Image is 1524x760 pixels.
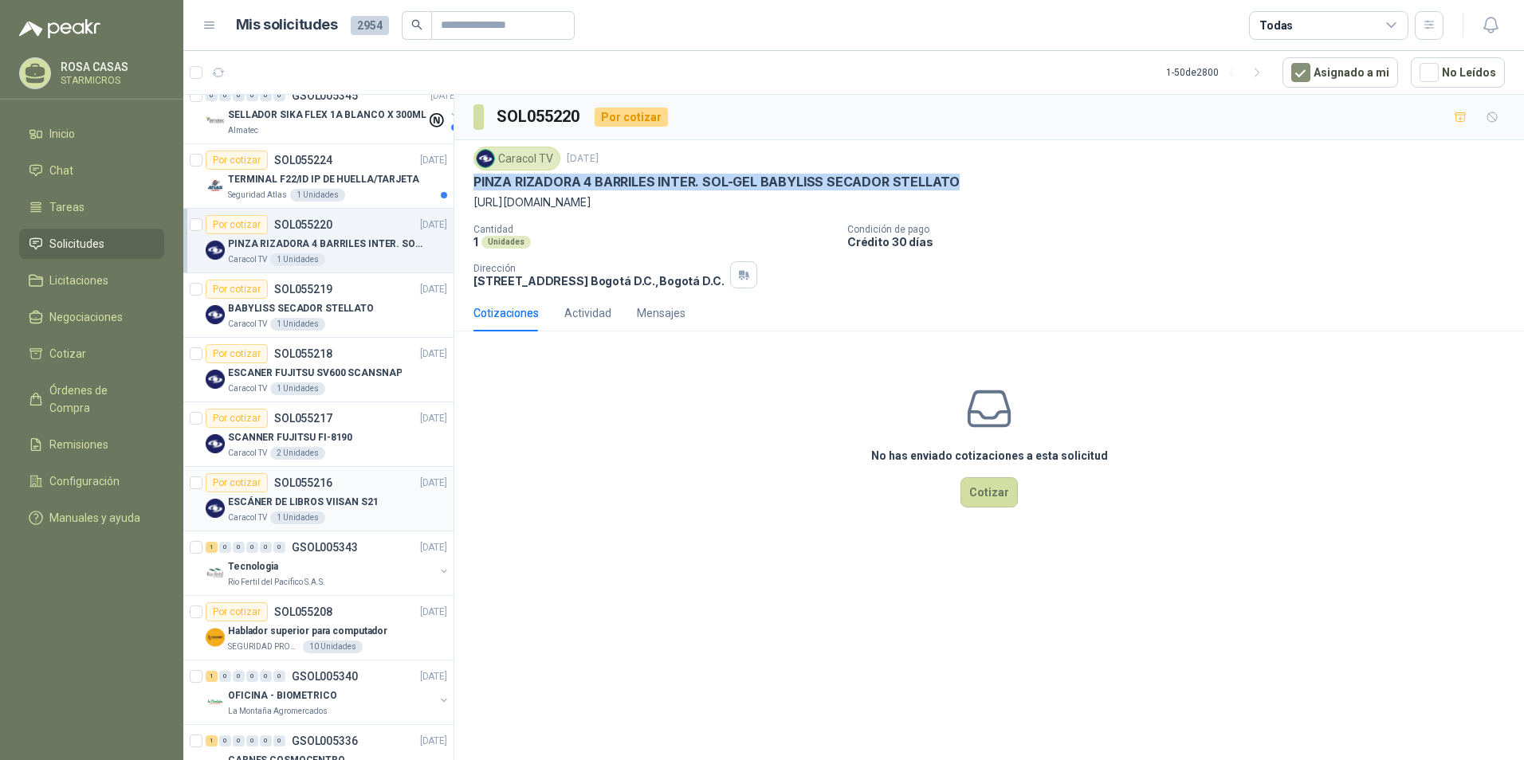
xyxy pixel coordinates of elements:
img: Company Logo [206,692,225,711]
div: 0 [219,90,231,101]
button: Asignado a mi [1282,57,1398,88]
h3: No has enviado cotizaciones a esta solicitud [871,447,1108,464]
img: Company Logo [206,434,225,453]
a: Órdenes de Compra [19,375,164,423]
div: 0 [246,90,258,101]
h1: Mis solicitudes [236,14,338,37]
p: Caracol TV [228,318,267,331]
span: Solicitudes [49,235,104,253]
div: 0 [219,735,231,746]
p: [DATE] [420,153,447,168]
a: Por cotizarSOL055219[DATE] Company LogoBABYLISS SECADOR STELLATOCaracol TV1 Unidades [183,273,454,338]
p: SOL055217 [274,413,332,424]
div: 0 [233,90,245,101]
img: Company Logo [206,370,225,389]
span: Configuración [49,472,120,490]
div: 0 [246,735,258,746]
div: 0 [260,671,272,682]
p: [DATE] [420,540,447,555]
p: Caracol TV [228,511,267,524]
p: [DATE] [420,282,447,297]
img: Company Logo [206,112,225,131]
h3: SOL055220 [497,104,582,129]
p: SOL055208 [274,606,332,617]
span: Órdenes de Compra [49,382,149,417]
a: Por cotizarSOL055216[DATE] Company LogoESCÁNER DE LIBROS VIISAN S21Caracol TV1 Unidades [183,467,454,531]
p: [DATE] [420,605,447,620]
p: Cantidad [473,224,835,235]
div: 10 Unidades [303,641,363,653]
p: SCANNER FUJITSU FI-8190 [228,430,352,445]
div: 0 [206,90,218,101]
p: La Montaña Agromercados [228,705,328,718]
button: No Leídos [1411,57,1505,88]
div: Por cotizar [206,602,268,621]
div: Por cotizar [206,409,268,428]
div: 1 Unidades [270,382,325,395]
p: ROSA CASAS [61,61,160,72]
a: 1 0 0 0 0 0 GSOL005343[DATE] Company LogoTecnologiaRio Fertil del Pacífico S.A.S. [206,538,450,589]
span: Inicio [49,125,75,143]
span: Tareas [49,198,84,216]
p: Condición de pago [847,224,1518,235]
div: Todas [1259,17,1293,34]
p: [DATE] [420,669,447,684]
p: GSOL005345 [292,90,358,101]
a: Por cotizarSOL055217[DATE] Company LogoSCANNER FUJITSU FI-8190Caracol TV2 Unidades [183,402,454,467]
div: Mensajes [637,304,685,322]
img: Company Logo [206,499,225,518]
div: Por cotizar [206,215,268,234]
div: 1 Unidades [290,189,345,202]
p: SOL055216 [274,477,332,488]
p: Rio Fertil del Pacífico S.A.S. [228,576,325,589]
div: 1 [206,542,218,553]
div: 2 Unidades [270,447,325,460]
img: Logo peakr [19,19,100,38]
a: Tareas [19,192,164,222]
div: Unidades [481,236,531,249]
p: TERMINAL F22/ID IP DE HUELLA/TARJETA [228,172,419,187]
a: Negociaciones [19,302,164,332]
div: 0 [246,542,258,553]
a: 1 0 0 0 0 0 GSOL005340[DATE] Company LogoOFICINA - BIOMETRICOLa Montaña Agromercados [206,667,450,718]
span: search [411,19,422,30]
span: 2954 [351,16,389,35]
div: 0 [273,671,285,682]
div: 0 [219,542,231,553]
div: 1 Unidades [270,253,325,266]
a: Por cotizarSOL055208[DATE] Company LogoHablador superior para computadorSEGURIDAD PROVISER LTDA10... [183,596,454,660]
div: 0 [233,671,245,682]
span: Cotizar [49,345,86,362]
div: Cotizaciones [473,304,539,322]
p: Crédito 30 días [847,235,1518,249]
p: Hablador superior para computador [228,624,387,639]
a: Cotizar [19,339,164,369]
div: 0 [273,735,285,746]
p: SOL055218 [274,348,332,359]
p: SOL055224 [274,155,332,166]
span: Chat [49,162,73,179]
p: Tecnologia [228,559,278,574]
p: SOL055219 [274,284,332,295]
a: Por cotizarSOL055224[DATE] Company LogoTERMINAL F22/ID IP DE HUELLA/TARJETASeguridad Atlas1 Unidades [183,144,454,209]
a: 0 0 0 0 0 0 GSOL005345[DATE] Company LogoSELLADOR SIKA FLEX 1A BLANCO X 300MLAlmatec [206,86,461,137]
a: Inicio [19,119,164,149]
div: 1 - 50 de 2800 [1166,60,1270,85]
div: Caracol TV [473,147,560,170]
p: PINZA RIZADORA 4 BARRILES INTER. SOL-GEL BABYLISS SECADOR STELLATO [228,237,426,252]
img: Company Logo [206,628,225,647]
a: Solicitudes [19,229,164,259]
p: [DATE] [430,88,458,104]
div: 0 [219,671,231,682]
div: 0 [273,542,285,553]
span: Licitaciones [49,272,108,289]
p: Dirección [473,263,724,274]
img: Company Logo [206,176,225,195]
span: Negociaciones [49,308,123,326]
div: 0 [246,671,258,682]
p: [DATE] [420,411,447,426]
p: 1 [473,235,478,249]
div: 0 [260,542,272,553]
p: OFICINA - BIOMETRICO [228,688,337,703]
div: 0 [233,735,245,746]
